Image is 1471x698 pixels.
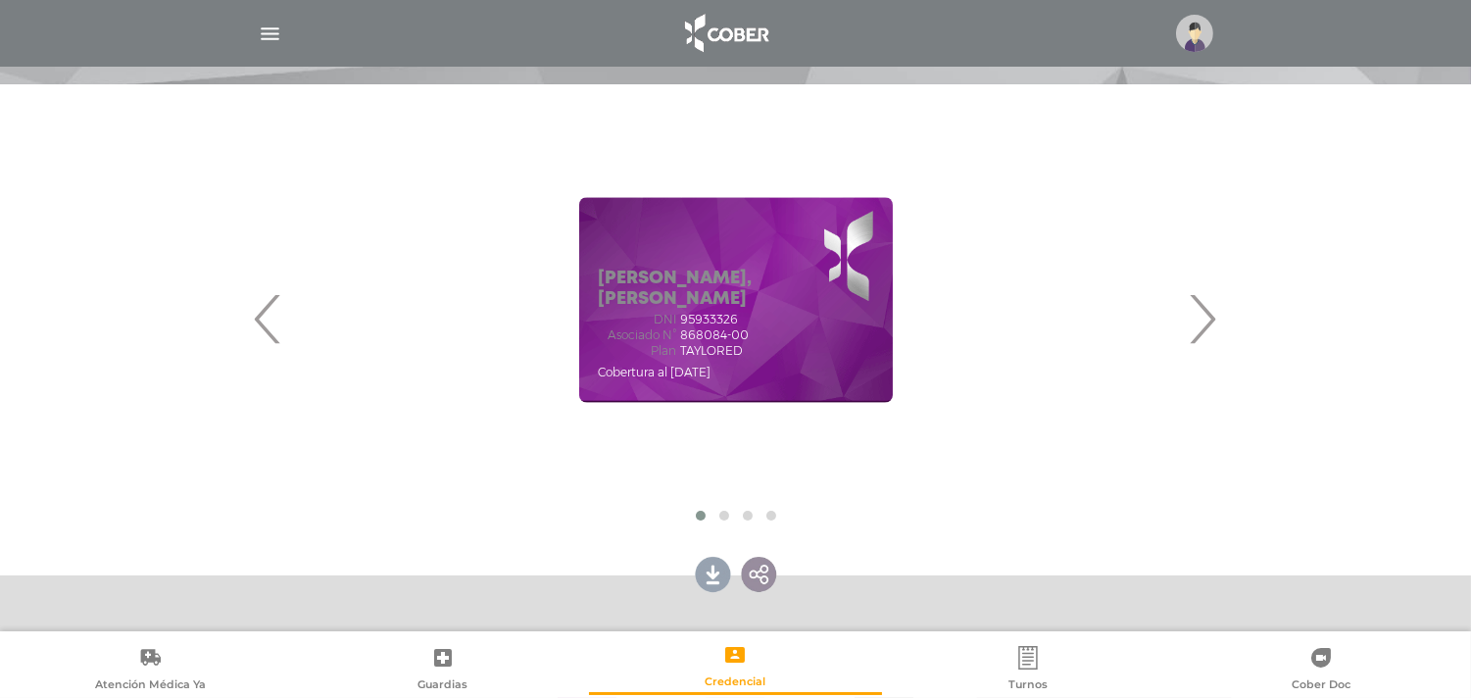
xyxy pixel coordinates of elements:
span: Cobertura al [DATE] [599,365,711,379]
a: Credencial [589,642,882,692]
span: TAYLORED [681,344,744,358]
span: 868084-00 [681,328,750,342]
span: Turnos [1008,677,1048,695]
img: Cober_menu-lines-white.svg [258,22,282,46]
span: Asociado N° [599,328,677,342]
span: Previous [250,266,288,372]
span: Next [1184,266,1222,372]
h5: [PERSON_NAME], [PERSON_NAME] [599,269,873,311]
a: Cober Doc [1174,645,1467,695]
img: profile-placeholder.svg [1176,15,1213,52]
span: Credencial [705,674,765,692]
a: Atención Médica Ya [4,645,297,695]
img: logo_cober_home-white.png [674,10,777,57]
span: Atención Médica Ya [95,677,206,695]
a: Turnos [882,645,1175,695]
span: DNI [599,313,677,326]
span: Plan [599,344,677,358]
span: 95933326 [681,313,739,326]
span: Guardias [417,677,467,695]
a: Guardias [297,645,590,695]
span: Cober Doc [1292,677,1350,695]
